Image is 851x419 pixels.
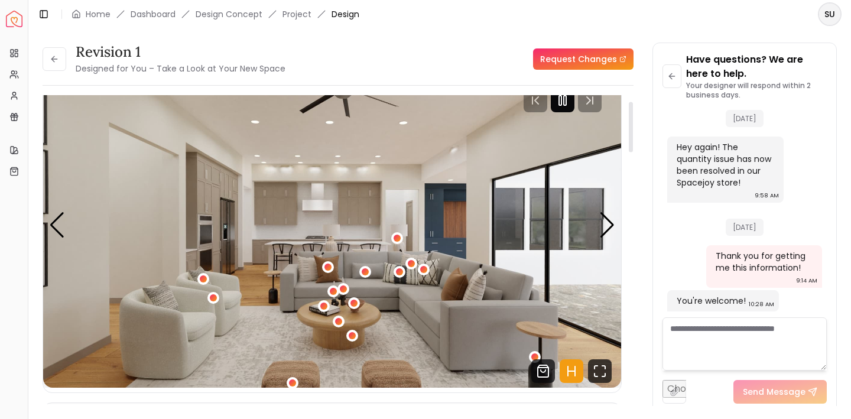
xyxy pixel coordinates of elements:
li: Design Concept [196,8,262,20]
svg: Fullscreen [588,359,612,383]
a: Home [86,8,111,20]
div: Carousel [43,63,621,388]
div: Thank you for getting me this information! [716,250,811,274]
span: [DATE] [726,110,764,127]
a: Project [282,8,311,20]
h3: Revision 1 [76,43,285,61]
a: Dashboard [131,8,176,20]
svg: Pause [556,93,570,108]
div: Hey again! The quantity issue has now been resolved in our Spacejoy store! [677,141,772,189]
svg: Hotspots Toggle [560,359,583,383]
img: Spacejoy Logo [6,11,22,27]
div: You're welcome! [677,295,746,307]
div: 10:28 AM [749,298,774,310]
a: Request Changes [533,48,634,70]
div: Previous slide [49,212,65,238]
nav: breadcrumb [72,8,359,20]
p: Your designer will respond within 2 business days. [686,81,827,100]
a: Spacejoy [6,11,22,27]
div: Next slide [599,212,615,238]
span: Design [332,8,359,20]
p: Have questions? We are here to help. [686,53,827,81]
div: 9:58 AM [755,190,779,202]
button: SU [818,2,842,26]
span: [DATE] [726,219,764,236]
img: Design Render 1 [43,63,621,388]
span: SU [819,4,840,25]
div: 1 / 8 [43,63,621,388]
small: Designed for You – Take a Look at Your New Space [76,63,285,74]
div: 9:14 AM [796,275,817,287]
svg: Shop Products from this design [531,359,555,383]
